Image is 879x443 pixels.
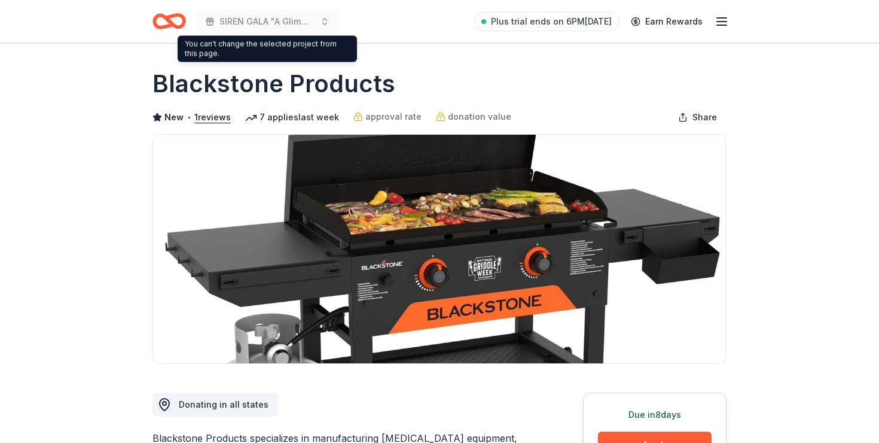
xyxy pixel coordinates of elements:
div: 7 applies last week [245,110,339,125]
span: • [187,113,191,122]
button: Share [669,105,727,129]
span: Donating in all states [179,399,268,409]
span: New [164,110,184,125]
img: Image for Blackstone Products [153,135,726,363]
span: Share [692,110,717,125]
div: Due in 8 days [598,408,712,422]
button: 1reviews [194,110,231,125]
span: SIREN GALA "A Glimmer of Hope" [219,14,315,29]
a: Home [152,7,186,35]
span: Plus trial ends on 6PM[DATE] [491,14,612,29]
a: Plus trial ends on 6PM[DATE] [474,12,619,31]
a: approval rate [353,110,422,124]
div: You can't change the selected project from this page. [178,36,357,62]
span: approval rate [365,110,422,124]
button: SIREN GALA "A Glimmer of Hope" [196,10,339,34]
a: Earn Rewards [624,11,710,32]
a: donation value [436,110,511,124]
span: donation value [448,110,511,124]
h1: Blackstone Products [152,67,395,101]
